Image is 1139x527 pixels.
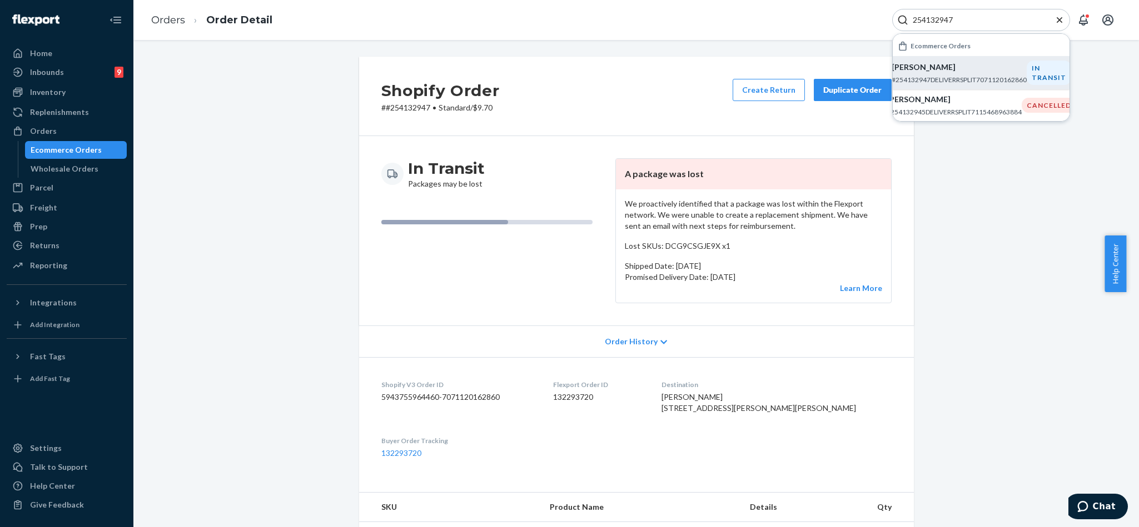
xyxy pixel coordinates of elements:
[115,67,123,78] div: 9
[7,477,127,495] a: Help Center
[863,493,914,522] th: Qty
[30,374,70,383] div: Add Fast Tag
[7,348,127,365] button: Fast Tags
[30,221,47,232] div: Prep
[733,79,805,101] button: Create Return
[30,351,66,362] div: Fast Tags
[30,48,52,59] div: Home
[408,158,485,178] h3: In Transit
[553,380,644,389] dt: Flexport Order ID
[7,294,127,312] button: Integrations
[7,316,127,334] a: Add Integration
[105,9,127,31] button: Close Navigation
[7,439,127,457] a: Settings
[7,103,127,121] a: Replenishments
[30,107,89,118] div: Replenishments
[823,84,882,96] div: Duplicate Order
[741,493,863,522] th: Details
[7,63,127,81] a: Inbounds9
[625,198,882,232] p: We proactively identified that a package was lost within the Flexport network. We were unable to ...
[897,14,908,26] svg: Search Icon
[7,44,127,62] a: Home
[661,380,892,389] dt: Destination
[381,448,421,458] a: 132293720
[1027,61,1071,85] div: IN TRANSIT
[7,458,127,476] button: Talk to Support
[381,392,535,403] dd: 5943755964460-7071120162860
[840,283,882,293] a: Learn More
[7,122,127,140] a: Orders
[541,493,741,522] th: Product Name
[30,297,77,308] div: Integrations
[7,237,127,254] a: Returns
[887,94,1022,105] p: [PERSON_NAME]
[1097,9,1119,31] button: Open account menu
[1105,235,1126,292] button: Help Center
[7,257,127,274] a: Reporting
[625,260,882,272] p: Shipped Date: [DATE]
[911,42,971,49] h6: Ecommerce Orders
[616,159,891,189] header: A package was lost
[892,75,1027,84] p: #254132947DELIVERRSPLIT7071120162860
[359,493,541,522] th: SKU
[7,199,127,217] a: Freight
[381,436,535,445] dt: Buyer Order Tracking
[553,392,644,403] dd: 132293720
[605,336,658,347] span: Order History
[142,4,281,37] ol: breadcrumbs
[30,182,53,193] div: Parcel
[30,67,64,78] div: Inbounds
[7,370,127,388] a: Add Fast Tag
[7,496,127,514] button: Give Feedback
[7,179,127,197] a: Parcel
[625,272,882,283] p: Promised Delivery Date: [DATE]
[25,160,127,178] a: Wholesale Orders
[892,62,1027,73] p: [PERSON_NAME]
[206,14,272,26] a: Order Detail
[25,141,127,159] a: Ecommerce Orders
[439,103,470,112] span: Standard
[432,103,436,112] span: •
[7,218,127,235] a: Prep
[381,102,500,113] p: # #254132947 / $9.70
[30,499,84,510] div: Give Feedback
[1068,494,1128,521] iframe: Opens a widget where you can chat to one of our agents
[30,202,57,213] div: Freight
[31,144,102,155] div: Ecommerce Orders
[408,158,485,189] div: Packages may be lost
[7,83,127,101] a: Inventory
[661,392,856,413] span: [PERSON_NAME] [STREET_ADDRESS][PERSON_NAME][PERSON_NAME]
[1072,9,1095,31] button: Open notifications
[30,126,57,137] div: Orders
[1054,14,1065,26] button: Close Search
[30,480,75,491] div: Help Center
[12,14,59,26] img: Flexport logo
[30,260,67,271] div: Reporting
[30,443,62,454] div: Settings
[625,240,882,252] p: Lost SKUs: DCG9CSGJE9X x1
[908,14,1045,26] input: Search Input
[151,14,185,26] a: Orders
[381,79,500,102] h2: Shopify Order
[30,320,79,329] div: Add Integration
[30,461,88,473] div: Talk to Support
[31,163,98,174] div: Wholesale Orders
[381,380,535,389] dt: Shopify V3 Order ID
[887,107,1022,117] p: #254132945DELIVERRSPLIT7115468963884
[1022,98,1076,113] div: CANCELLED
[814,79,892,101] button: Duplicate Order
[30,87,66,98] div: Inventory
[30,240,59,251] div: Returns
